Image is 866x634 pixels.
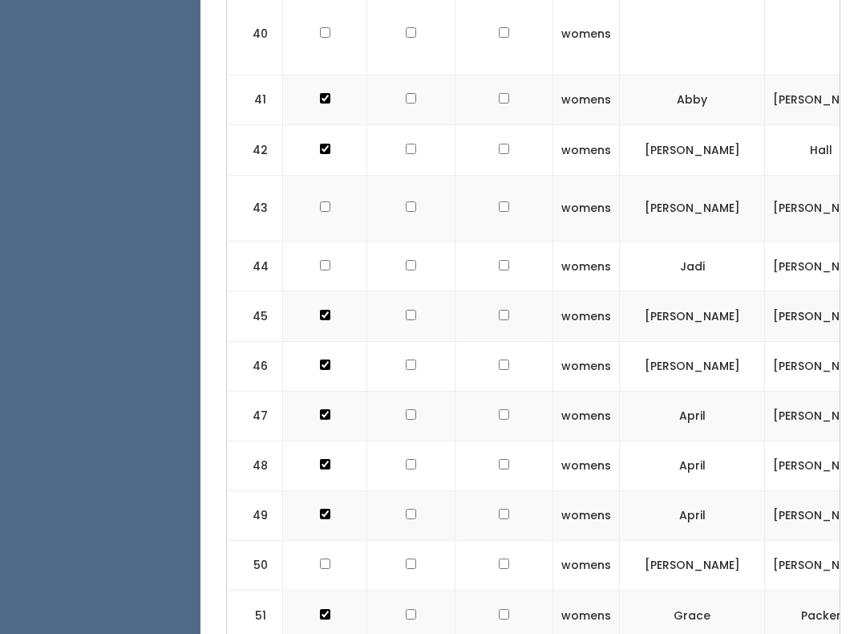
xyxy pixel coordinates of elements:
td: 45 [227,291,283,341]
td: 50 [227,541,283,591]
td: 44 [227,242,283,291]
td: April [620,491,765,541]
td: womens [553,125,620,175]
td: womens [553,291,620,341]
td: womens [553,391,620,441]
td: 48 [227,441,283,490]
td: womens [553,541,620,591]
td: 47 [227,391,283,441]
td: womens [553,491,620,541]
td: Jadi [620,242,765,291]
td: Abby [620,75,765,125]
td: [PERSON_NAME] [620,541,765,591]
td: [PERSON_NAME] [620,291,765,341]
td: April [620,391,765,441]
td: womens [553,341,620,391]
td: 41 [227,75,283,125]
td: 49 [227,491,283,541]
td: womens [553,441,620,490]
td: womens [553,75,620,125]
td: womens [553,242,620,291]
td: 43 [227,175,283,242]
td: [PERSON_NAME] [620,175,765,242]
td: womens [553,175,620,242]
td: [PERSON_NAME] [620,341,765,391]
td: April [620,441,765,490]
td: 42 [227,125,283,175]
td: 46 [227,341,283,391]
td: [PERSON_NAME] [620,125,765,175]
